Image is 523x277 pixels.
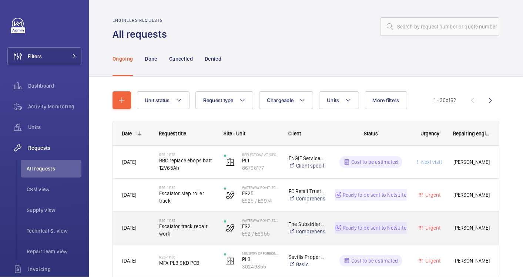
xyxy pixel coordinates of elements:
span: Site - Unit [224,131,245,136]
p: Savills Property Management Pte Ltd c/o Ministry of Foreign Affairs [289,253,325,261]
p: PL1 [242,157,279,164]
button: Chargeable [259,91,314,109]
span: Invoicing [28,266,81,273]
p: ENGIE Services Singapore Pte Ltd [289,155,325,162]
button: Unit status [137,91,190,109]
span: Chargeable [267,97,294,103]
p: Cancelled [169,55,193,63]
span: Request title [159,131,186,136]
img: elevator.svg [226,256,235,265]
p: Cost to be estimated [351,257,398,264]
span: Escalator track repair work [159,223,214,237]
p: FC Retail Trustee Pte Ltd (as Trustee Manager of Sapphire Star Trust) [289,188,325,195]
h2: R25-11175 [159,152,214,157]
span: [PERSON_NAME] [453,224,490,232]
span: Request type [203,97,234,103]
span: Filters [28,53,42,60]
button: Units [319,91,359,109]
span: [PERSON_NAME] [453,257,490,265]
a: Comprehensive [289,195,325,202]
p: PL3 [242,256,279,263]
p: Ongoing [113,55,133,63]
p: Cost to be estimated [351,158,398,166]
span: [DATE] [122,225,136,231]
span: Repair team view [27,248,81,255]
span: More filters [373,97,399,103]
p: 86798177 [242,164,279,172]
span: Urgent [424,258,441,264]
span: Escalator step roller track [159,190,214,205]
p: Ready to be sent to Netsuite [343,224,406,232]
span: Next visit [420,159,442,165]
p: Done [145,55,157,63]
h2: R25-11134 [159,218,214,223]
span: Activity Monitoring [28,103,81,110]
p: Denied [205,55,221,63]
button: Request type [195,91,253,109]
span: [DATE] [122,159,136,165]
img: escalator.svg [226,223,235,232]
span: CSM view [27,186,81,193]
span: 1 - 30 62 [434,98,456,103]
a: Client specific [289,162,325,169]
button: More filters [365,91,407,109]
span: Supply view [27,206,81,214]
p: ES2 [242,223,279,230]
p: 30249355 [242,263,279,270]
input: Search by request number or quote number [380,17,499,36]
h2: Engineers requests [113,18,171,23]
p: Ministry of Foreign Affairs Main Building [242,251,279,256]
p: ES2 / E6955 [242,230,279,237]
div: Date [122,131,132,136]
span: RBC replace ebops batt 12V65Ah [159,157,214,172]
span: Client [288,131,301,136]
p: Waterway Point (FC Retail) [242,185,279,190]
span: Status [364,131,378,136]
span: MFA PL3 SKD PCB [159,259,214,267]
h1: All requests [113,27,171,41]
p: ES25 [242,190,279,197]
span: Urgent [424,192,441,198]
span: Units [28,124,81,131]
span: [DATE] [122,192,136,198]
span: Requests [28,144,81,152]
span: of [446,97,450,103]
p: The Subsidiary Management Corporation No. 1 - Strata Title Plan No. 4682 [289,220,325,228]
span: Units [327,97,339,103]
p: ES25 / E6974 [242,197,279,205]
img: elevator.svg [226,158,235,166]
img: escalator.svg [226,190,235,199]
button: Filters [7,47,81,65]
h2: R25-11135 [159,185,214,190]
a: Comprehensive [289,228,325,235]
span: All requests [27,165,81,172]
span: Repairing engineer [453,131,491,136]
p: Waterway Point (Sub MC) [242,218,279,223]
span: [PERSON_NAME] [453,158,490,166]
p: Ready to be sent to Netsuite [343,191,406,199]
span: Urgency [421,131,440,136]
h2: R25-11130 [159,255,214,259]
span: [PERSON_NAME] [453,191,490,199]
span: Unit status [145,97,170,103]
p: REFLECTIONS AT [GEOGRAPHIC_DATA][PERSON_NAME] (RBC) [242,152,279,157]
span: Technical S. view [27,227,81,234]
span: Dashboard [28,82,81,89]
span: Urgent [424,225,441,231]
span: [DATE] [122,258,136,264]
a: Basic [289,261,325,268]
